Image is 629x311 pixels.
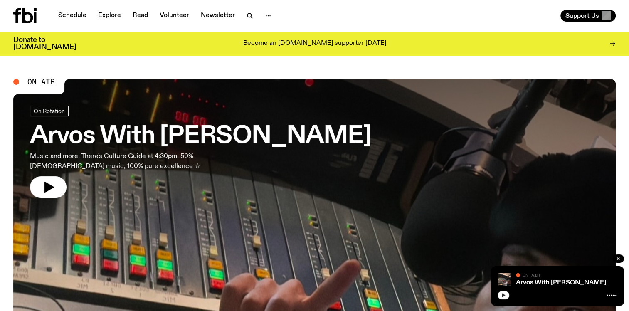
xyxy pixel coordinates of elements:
[243,40,386,47] p: Become an [DOMAIN_NAME] supporter [DATE]
[13,37,76,51] h3: Donate to [DOMAIN_NAME]
[53,10,91,22] a: Schedule
[155,10,194,22] a: Volunteer
[128,10,153,22] a: Read
[34,108,65,114] span: On Rotation
[516,279,606,286] a: Arvos With [PERSON_NAME]
[560,10,616,22] button: Support Us
[30,151,243,171] p: Music and more. There's Culture Guide at 4:30pm. 50% [DEMOGRAPHIC_DATA] music, 100% pure excellen...
[27,78,55,86] span: On Air
[93,10,126,22] a: Explore
[30,125,371,148] h3: Arvos With [PERSON_NAME]
[523,272,540,278] span: On Air
[565,12,599,20] span: Support Us
[30,106,69,116] a: On Rotation
[196,10,240,22] a: Newsletter
[30,106,371,198] a: Arvos With [PERSON_NAME]Music and more. There's Culture Guide at 4:30pm. 50% [DEMOGRAPHIC_DATA] m...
